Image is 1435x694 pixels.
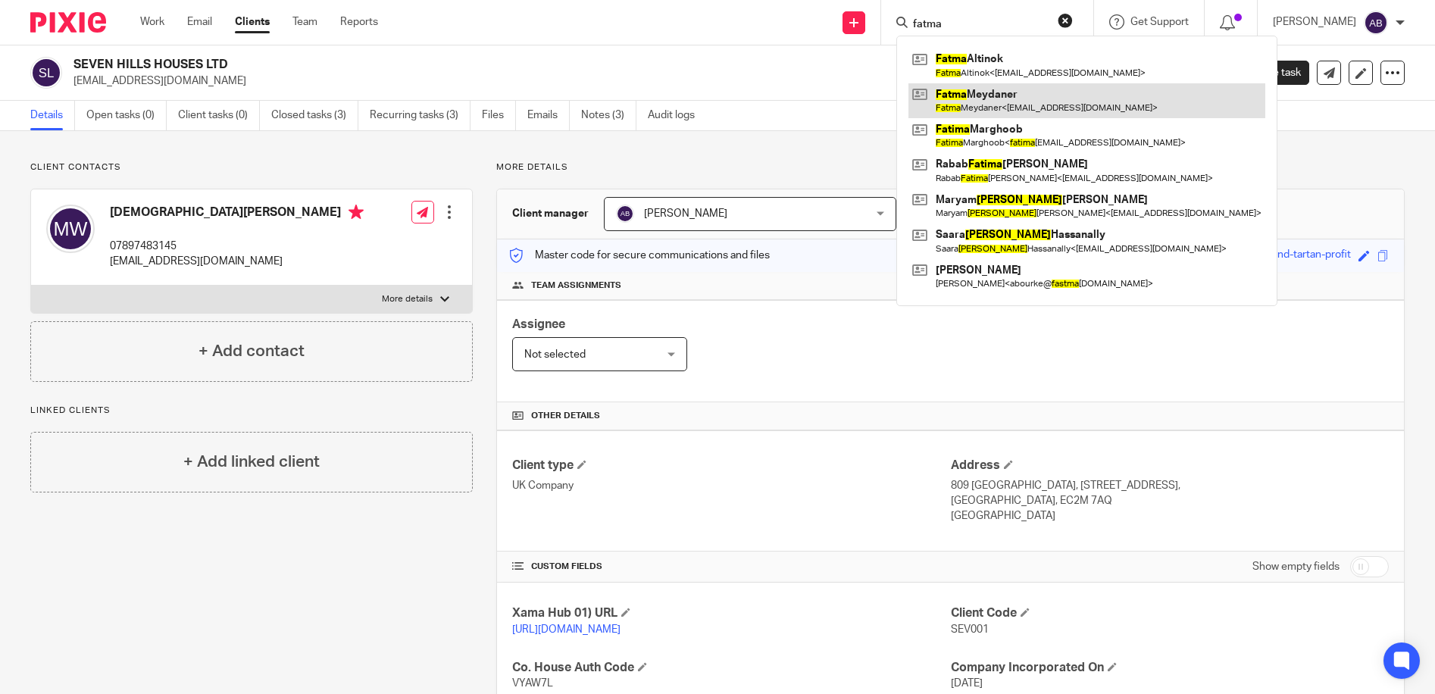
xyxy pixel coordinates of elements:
a: Closed tasks (3) [271,101,358,130]
a: Open tasks (0) [86,101,167,130]
p: [EMAIL_ADDRESS][DOMAIN_NAME] [73,73,1199,89]
h4: + Add linked client [183,450,320,474]
h2: SEVEN HILLS HOUSES LTD [73,57,974,73]
p: Client contacts [30,161,473,173]
i: Primary [349,205,364,220]
p: More details [496,161,1405,173]
p: Linked clients [30,405,473,417]
h4: Xama Hub 01) URL [512,605,950,621]
a: Emails [527,101,570,130]
h4: Address [951,458,1389,474]
p: 07897483145 [110,239,364,254]
a: Files [482,101,516,130]
a: Notes (3) [581,101,636,130]
span: Other details [531,410,600,422]
span: [DATE] [951,678,983,689]
p: 809 [GEOGRAPHIC_DATA], [STREET_ADDRESS], [951,478,1389,493]
p: [GEOGRAPHIC_DATA] [951,508,1389,524]
h3: Client manager [512,206,589,221]
p: More details [382,293,433,305]
img: svg%3E [30,57,62,89]
span: Not selected [524,349,586,360]
img: svg%3E [1364,11,1388,35]
img: svg%3E [616,205,634,223]
p: UK Company [512,478,950,493]
h4: Company Incorporated On [951,660,1389,676]
h4: Client Code [951,605,1389,621]
span: [PERSON_NAME] [644,208,727,219]
p: Master code for secure communications and files [508,248,770,263]
a: Clients [235,14,270,30]
span: VYAW7L [512,678,553,689]
input: Search [911,18,1048,32]
a: Audit logs [648,101,706,130]
h4: CUSTOM FIELDS [512,561,950,573]
a: Team [292,14,317,30]
a: Reports [340,14,378,30]
img: svg%3E [46,205,95,253]
a: Client tasks (0) [178,101,260,130]
a: Recurring tasks (3) [370,101,471,130]
h4: Co. House Auth Code [512,660,950,676]
img: Pixie [30,12,106,33]
span: SEV001 [951,624,989,635]
p: [PERSON_NAME] [1273,14,1356,30]
h4: Client type [512,458,950,474]
span: Assignee [512,318,565,330]
p: [EMAIL_ADDRESS][DOMAIN_NAME] [110,254,364,269]
a: [URL][DOMAIN_NAME] [512,624,621,635]
h4: + Add contact [199,339,305,363]
h4: [DEMOGRAPHIC_DATA][PERSON_NAME] [110,205,364,224]
a: Email [187,14,212,30]
span: Get Support [1130,17,1189,27]
span: Team assignments [531,280,621,292]
button: Clear [1058,13,1073,28]
p: [GEOGRAPHIC_DATA], EC2M 7AQ [951,493,1389,508]
a: Work [140,14,164,30]
label: Show empty fields [1252,559,1340,574]
a: Details [30,101,75,130]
